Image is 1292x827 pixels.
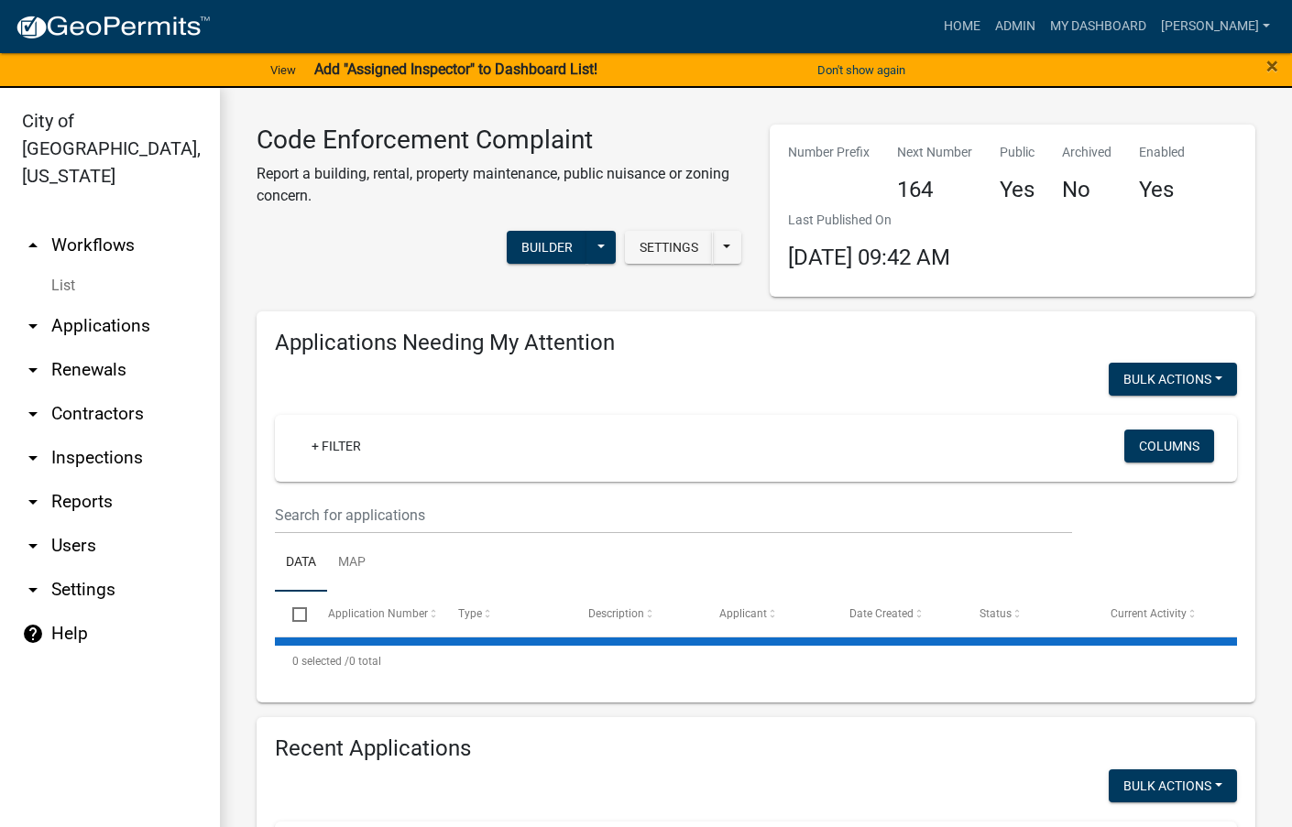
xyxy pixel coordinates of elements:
[275,496,1072,534] input: Search for applications
[314,60,597,78] strong: Add "Assigned Inspector" to Dashboard List!
[788,143,870,162] p: Number Prefix
[22,623,44,645] i: help
[897,177,972,203] h4: 164
[458,607,482,620] span: Type
[1266,55,1278,77] button: Close
[980,607,1012,620] span: Status
[1093,592,1223,636] datatable-header-cell: Current Activity
[719,607,767,620] span: Applicant
[788,245,950,270] span: [DATE] 09:42 AM
[275,592,310,636] datatable-header-cell: Select
[1154,9,1277,44] a: [PERSON_NAME]
[263,55,303,85] a: View
[810,55,913,85] button: Don't show again
[257,163,742,207] p: Report a building, rental, property maintenance, public nuisance or zoning concern.
[1139,177,1185,203] h4: Yes
[1109,363,1237,396] button: Bulk Actions
[936,9,988,44] a: Home
[22,234,44,256] i: arrow_drop_up
[702,592,832,636] datatable-header-cell: Applicant
[1266,53,1278,79] span: ×
[1124,430,1214,462] button: Columns
[441,592,571,636] datatable-header-cell: Type
[22,403,44,425] i: arrow_drop_down
[1062,143,1111,162] p: Archived
[328,607,428,620] span: Application Number
[1000,143,1035,162] p: Public
[297,430,376,462] a: + Filter
[22,491,44,513] i: arrow_drop_down
[571,592,701,636] datatable-header-cell: Description
[832,592,962,636] datatable-header-cell: Date Created
[1062,177,1111,203] h4: No
[22,359,44,381] i: arrow_drop_down
[788,211,950,230] p: Last Published On
[1139,143,1185,162] p: Enabled
[275,330,1237,356] h4: Applications Needing My Attention
[988,9,1043,44] a: Admin
[1111,607,1187,620] span: Current Activity
[625,231,713,264] button: Settings
[849,607,914,620] span: Date Created
[1000,177,1035,203] h4: Yes
[1109,769,1237,802] button: Bulk Actions
[22,447,44,469] i: arrow_drop_down
[275,735,1237,762] h4: Recent Applications
[327,534,377,593] a: Map
[962,592,1092,636] datatable-header-cell: Status
[275,534,327,593] a: Data
[507,231,587,264] button: Builder
[22,315,44,337] i: arrow_drop_down
[897,143,972,162] p: Next Number
[275,638,1237,684] div: 0 total
[22,535,44,557] i: arrow_drop_down
[22,579,44,601] i: arrow_drop_down
[588,607,644,620] span: Description
[292,655,349,668] span: 0 selected /
[1043,9,1154,44] a: My Dashboard
[257,125,742,156] h3: Code Enforcement Complaint
[310,592,440,636] datatable-header-cell: Application Number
